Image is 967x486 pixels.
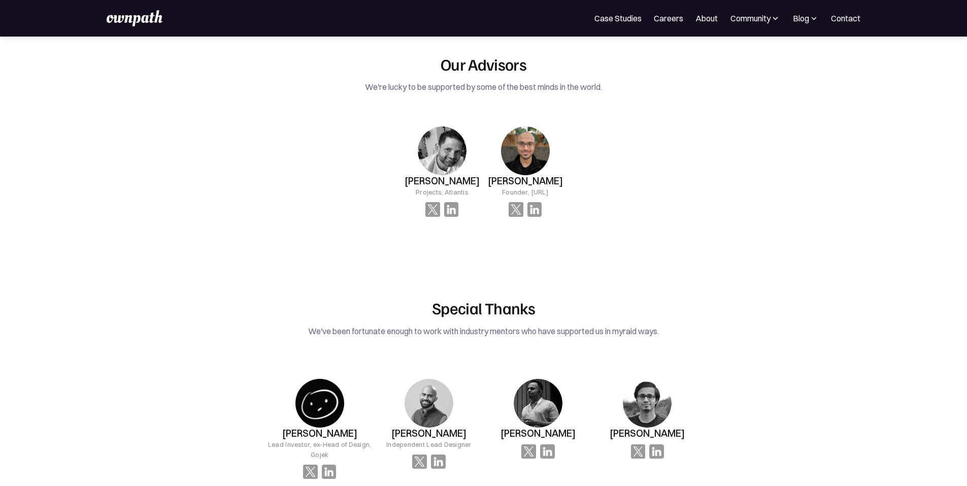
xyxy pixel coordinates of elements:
[501,428,576,439] h3: [PERSON_NAME]
[793,12,809,24] div: Blog
[730,12,780,24] div: Community
[831,12,860,24] a: Contact
[594,12,642,24] a: Case Studies
[405,175,480,187] h3: [PERSON_NAME]
[245,298,722,317] h2: Special Thanks
[251,80,716,94] div: We're lucky to be supported by some of the best minds in the world.
[654,12,683,24] a: Careers
[488,175,563,187] h3: [PERSON_NAME]
[391,428,466,439] h3: [PERSON_NAME]
[695,12,718,24] a: About
[386,439,471,449] div: Independent Lead Designer
[251,54,716,74] h2: Our Advisors
[502,187,548,197] div: Founder, [URL]
[792,12,819,24] div: Blog
[245,324,722,338] div: We've been fortunate enough to work with industry mentors who have supported us in myraid ways.
[416,187,468,197] div: Projects, Atlantis
[730,12,771,24] div: Community
[265,439,374,460] div: Lead Investor, ex-Head of Design, Gojek
[610,428,685,439] h3: [PERSON_NAME]
[282,428,357,439] h3: [PERSON_NAME]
